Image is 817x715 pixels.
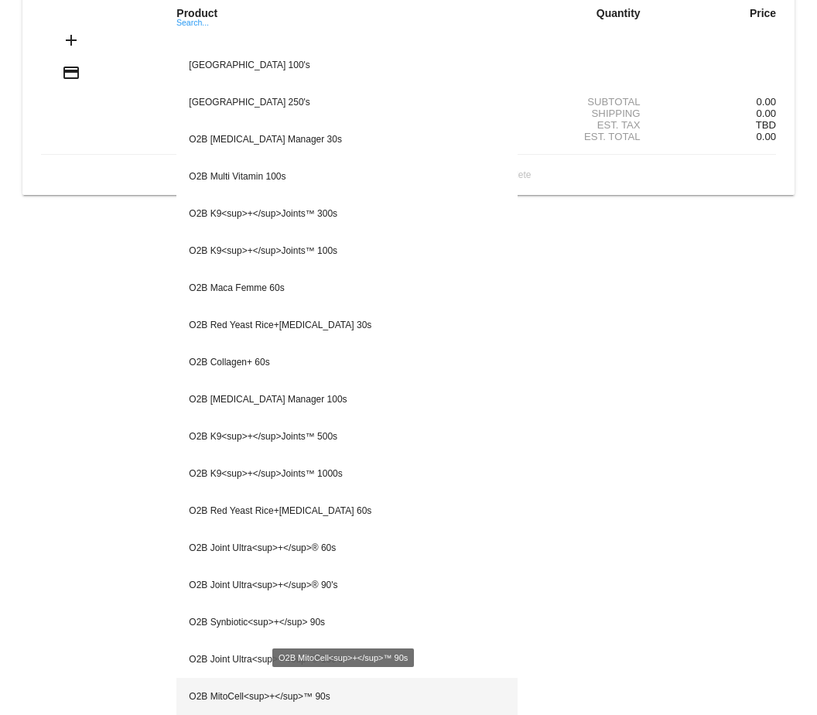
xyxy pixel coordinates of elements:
div: O2B Maca Femme 60s [176,269,518,306]
strong: Price [750,7,776,19]
div: O2B K9<sup>+</sup>Joints™ 1000s [176,455,518,492]
span: 0.00 [756,131,776,142]
div: O2B K9<sup>+</sup>Joints™ 300s [176,195,518,232]
div: O2B Joint Ultra<sup>+</sup>® 90's [176,566,518,604]
div: O2B K9<sup>+</sup>Joints™ 100s [176,232,518,269]
span: TBD [756,119,776,131]
div: 0.00 [654,96,776,108]
div: Subtotal [531,96,653,108]
input: Search... [176,32,518,45]
mat-icon: credit_card [62,63,80,82]
div: Est. Total [531,131,653,142]
div: O2B Joint Ultra<sup>+</sup>® 150's [176,641,518,678]
div: O2B [MEDICAL_DATA] Manager 30s [176,121,518,158]
span: Delete [486,169,532,180]
div: Est. Tax [531,119,653,131]
strong: Product [176,7,217,19]
div: [GEOGRAPHIC_DATA] 250's [176,84,518,121]
div: O2B Red Yeast Rice+[MEDICAL_DATA] 60s [176,492,518,529]
div: O2B Red Yeast Rice+[MEDICAL_DATA] 30s [176,306,518,344]
div: O2B K9<sup>+</sup>Joints™ 500s [176,418,518,455]
mat-icon: add [62,31,80,50]
div: Shipping [531,108,653,119]
div: O2B Collagen+ 60s [176,344,518,381]
div: [GEOGRAPHIC_DATA] 100's [176,46,518,84]
div: O2B Joint Ultra<sup>+</sup>® 60s [176,529,518,566]
div: O2B Synbiotic<sup>+</sup> 90s [176,604,518,641]
strong: Quantity [597,7,641,19]
div: O2B Multi Vitamin 100s [176,158,518,195]
div: O2B MitoCell<sup>+</sup>™ 90s [176,678,518,715]
span: 0.00 [756,108,776,119]
div: O2B [MEDICAL_DATA] Manager 100s [176,381,518,418]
